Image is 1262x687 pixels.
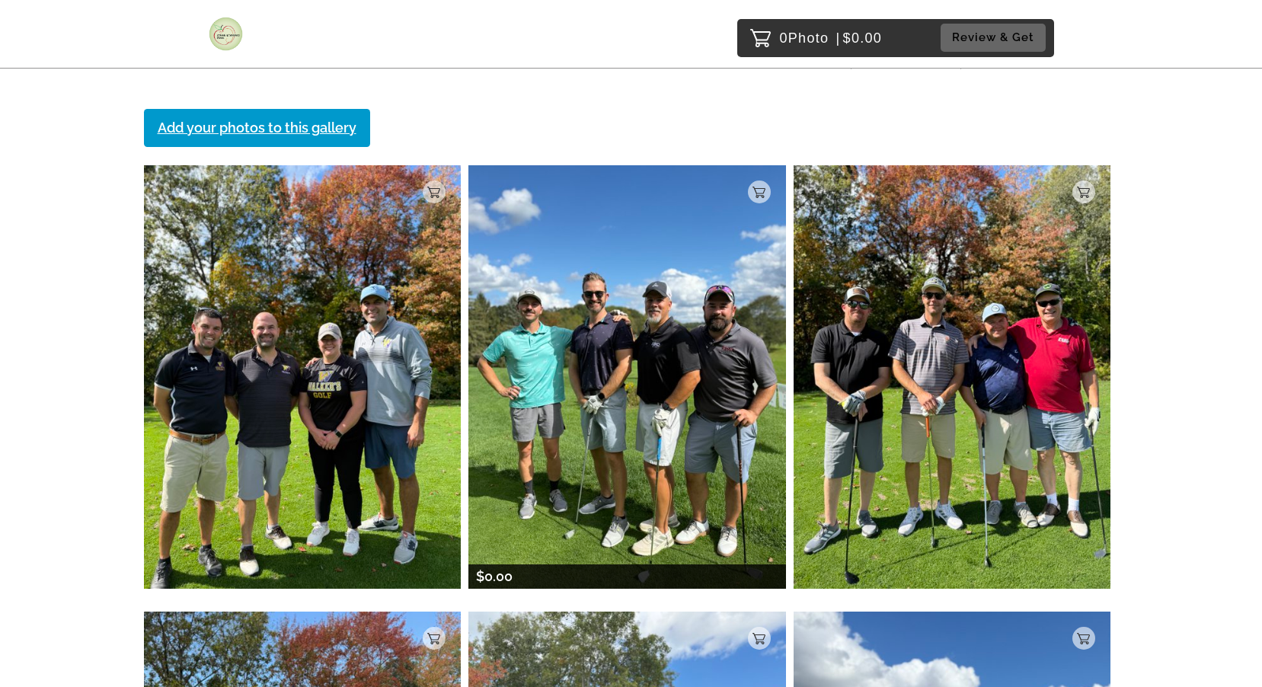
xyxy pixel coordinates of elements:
[468,165,786,589] img: 221353
[476,564,513,589] p: $0.00
[144,109,370,147] a: Add your photos to this gallery
[788,26,829,50] span: Photo
[836,30,841,46] span: |
[941,24,1050,52] a: Review & Get
[941,24,1046,52] button: Review & Get
[144,165,462,589] img: 221354
[209,17,243,51] img: Snapphound Logo
[780,26,883,50] p: 0 $0.00
[794,165,1111,589] img: 221352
